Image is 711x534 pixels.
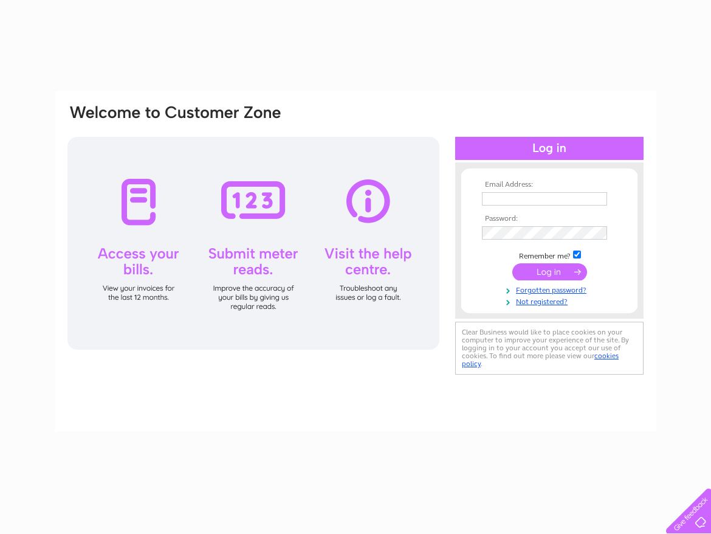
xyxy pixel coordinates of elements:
[512,263,587,280] input: Submit
[455,322,644,375] div: Clear Business would like to place cookies on your computer to improve your experience of the sit...
[482,283,620,295] a: Forgotten password?
[462,352,619,368] a: cookies policy
[479,215,620,223] th: Password:
[479,181,620,189] th: Email Address:
[479,249,620,261] td: Remember me?
[482,295,620,307] a: Not registered?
